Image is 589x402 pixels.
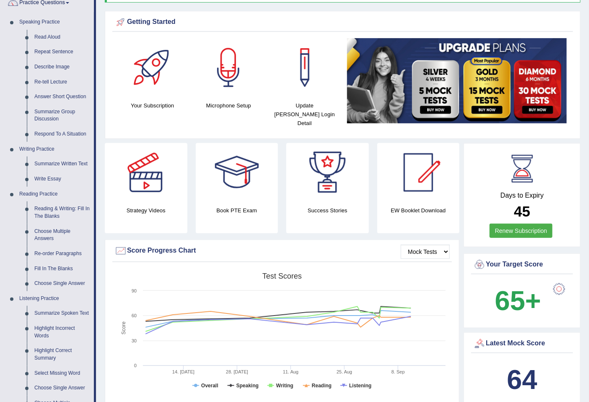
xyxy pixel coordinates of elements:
a: Writing Practice [16,142,94,157]
div: Score Progress Chart [114,245,450,257]
tspan: Score [121,321,127,335]
tspan: 11. Aug [283,369,298,374]
a: Re-order Paragraphs [31,246,94,261]
div: Latest Mock Score [473,337,571,350]
a: Fill In The Blanks [31,261,94,277]
a: Choose Single Answer [31,276,94,291]
a: Respond To A Situation [31,127,94,142]
a: Summarize Group Discussion [31,104,94,127]
text: 90 [132,288,137,293]
text: 30 [132,338,137,343]
a: Select Missing Word [31,366,94,381]
a: Reading & Writing: Fill In The Blanks [31,201,94,224]
h4: Days to Expiry [473,192,571,199]
a: Repeat Sentence [31,44,94,60]
h4: EW Booklet Download [377,206,460,215]
h4: Microphone Setup [195,101,263,110]
tspan: Listening [349,383,371,389]
tspan: 14. [DATE] [172,369,195,374]
h4: Book PTE Exam [196,206,278,215]
img: small5.jpg [347,38,567,123]
div: Your Target Score [473,258,571,271]
a: Summarize Spoken Text [31,306,94,321]
a: Listening Practice [16,291,94,306]
a: Write Essay [31,172,94,187]
a: Re-tell Lecture [31,75,94,90]
div: Getting Started [114,16,571,29]
b: 45 [514,203,530,219]
a: Highlight Incorrect Words [31,321,94,343]
text: 60 [132,313,137,318]
text: 0 [134,363,137,368]
tspan: 25. Aug [337,369,352,374]
tspan: Speaking [236,383,259,389]
tspan: Reading [312,383,332,389]
h4: Your Subscription [119,101,187,110]
a: Choose Single Answer [31,381,94,396]
b: 65+ [495,285,541,316]
tspan: 28. [DATE] [226,369,248,374]
a: Describe Image [31,60,94,75]
b: 64 [507,364,537,395]
a: Speaking Practice [16,15,94,30]
h4: Strategy Videos [105,206,187,215]
a: Answer Short Question [31,89,94,104]
tspan: 8. Sep [392,369,405,374]
a: Reading Practice [16,187,94,202]
a: Read Aloud [31,30,94,45]
h4: Update [PERSON_NAME] Login Detail [271,101,339,128]
tspan: Overall [201,383,218,389]
tspan: Writing [276,383,293,389]
tspan: Test scores [262,272,302,280]
h4: Success Stories [286,206,369,215]
a: Highlight Correct Summary [31,343,94,365]
a: Renew Subscription [490,224,553,238]
a: Choose Multiple Answers [31,224,94,246]
a: Summarize Written Text [31,157,94,172]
